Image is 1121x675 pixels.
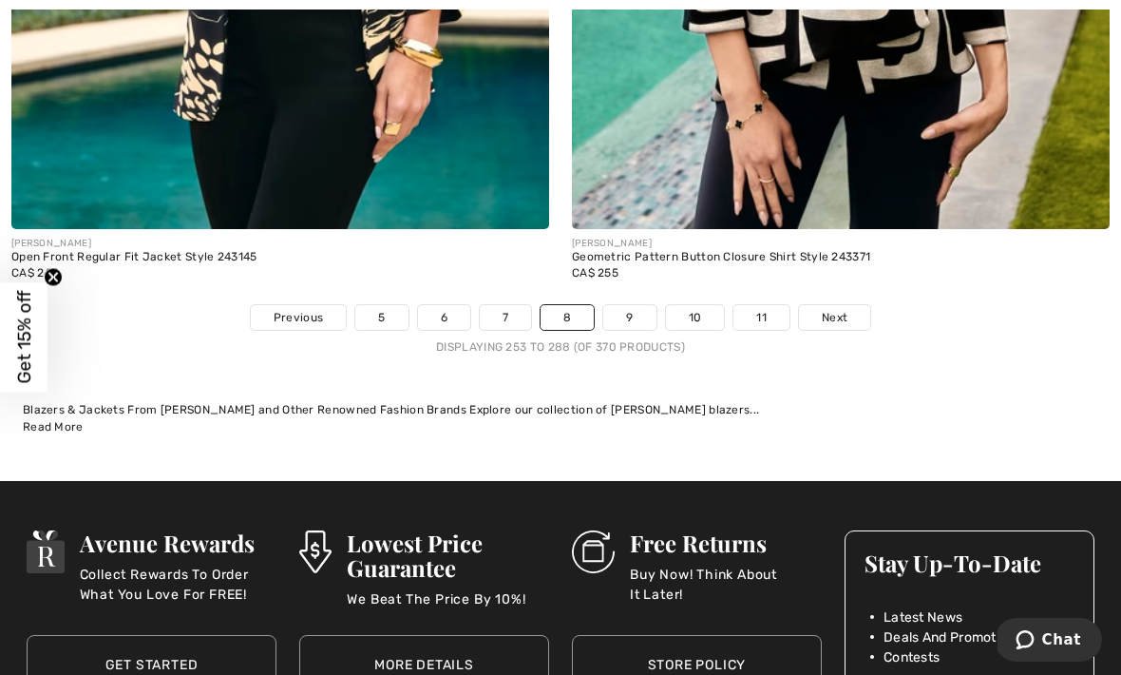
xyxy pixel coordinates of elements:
[997,618,1102,665] iframe: Opens a widget where you can chat to one of our agents
[480,305,531,330] a: 7
[630,565,822,603] p: Buy Now! Think About It Later!
[347,589,549,627] p: We Beat The Price By 10%!
[822,309,847,326] span: Next
[630,530,822,555] h3: Free Returns
[355,305,408,330] a: 5
[347,530,549,580] h3: Lowest Price Guarantee
[27,530,65,573] img: Avenue Rewards
[274,309,323,326] span: Previous
[733,305,789,330] a: 11
[799,305,870,330] a: Next
[883,627,1022,647] span: Deals And Promotions
[572,237,1110,251] div: [PERSON_NAME]
[80,565,276,603] p: Collect Rewards To Order What You Love For FREE!
[883,607,962,627] span: Latest News
[541,305,594,330] a: 8
[299,530,332,573] img: Lowest Price Guarantee
[11,237,549,251] div: [PERSON_NAME]
[23,401,1098,418] div: Blazers & Jackets From [PERSON_NAME] and Other Renowned Fashion Brands Explore our collection of ...
[13,291,35,384] span: Get 15% off
[418,305,470,330] a: 6
[572,530,615,573] img: Free Returns
[864,550,1074,575] h3: Stay Up-To-Date
[1073,192,1090,209] img: plus_v2.svg
[11,266,58,280] span: CA$ 245
[572,251,1110,264] div: Geometric Pattern Button Closure Shirt Style 243371
[44,268,63,287] button: Close teaser
[666,305,725,330] a: 10
[80,530,276,555] h3: Avenue Rewards
[572,266,618,280] span: CA$ 255
[603,305,655,330] a: 9
[512,192,529,209] img: plus_v2.svg
[251,305,346,330] a: Previous
[883,647,940,667] span: Contests
[11,251,549,264] div: Open Front Regular Fit Jacket Style 243145
[23,420,84,434] span: Read More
